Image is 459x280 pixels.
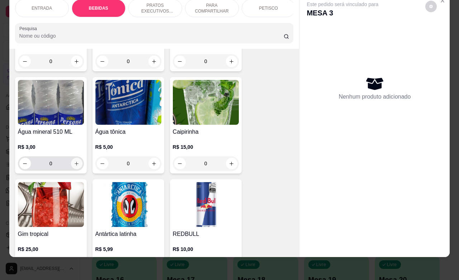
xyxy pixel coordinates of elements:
[89,5,108,11] p: BEBIDAS
[173,80,239,125] img: product-image
[97,158,108,169] button: decrease-product-quantity
[148,158,160,169] button: increase-product-quantity
[18,182,84,227] img: product-image
[339,92,411,101] p: Nenhum produto adicionado
[173,246,239,253] p: R$ 10,00
[95,246,161,253] p: R$ 5,99
[18,128,84,136] h4: Água mineral 510 ML
[32,5,52,11] p: ENTRADA
[307,8,378,18] p: MESA 3
[71,158,82,169] button: increase-product-quantity
[259,5,278,11] p: PETISCO
[148,56,160,67] button: increase-product-quantity
[425,1,437,12] button: decrease-product-quantity
[226,56,237,67] button: increase-product-quantity
[95,80,161,125] img: product-image
[97,56,108,67] button: decrease-product-quantity
[19,25,39,32] label: Pesquisa
[95,230,161,238] h4: Antártica latinha
[95,182,161,227] img: product-image
[191,3,233,14] p: PARA COMPARTILHAR
[173,128,239,136] h4: Caipirinha
[307,1,378,8] p: Este pedido será vinculado para
[19,32,284,39] input: Pesquisa
[174,56,186,67] button: decrease-product-quantity
[18,143,84,151] p: R$ 3,00
[19,158,31,169] button: decrease-product-quantity
[71,56,82,67] button: increase-product-quantity
[19,56,31,67] button: decrease-product-quantity
[18,246,84,253] p: R$ 25,00
[95,128,161,136] h4: Água tônica
[134,3,176,14] p: PRATOS EXECUTIVOS (INDIVIDUAIS)
[174,158,186,169] button: decrease-product-quantity
[18,230,84,238] h4: Gim tropical
[95,143,161,151] p: R$ 5,00
[18,80,84,125] img: product-image
[173,230,239,238] h4: REDBULL
[173,182,239,227] img: product-image
[226,158,237,169] button: increase-product-quantity
[173,143,239,151] p: R$ 15,00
